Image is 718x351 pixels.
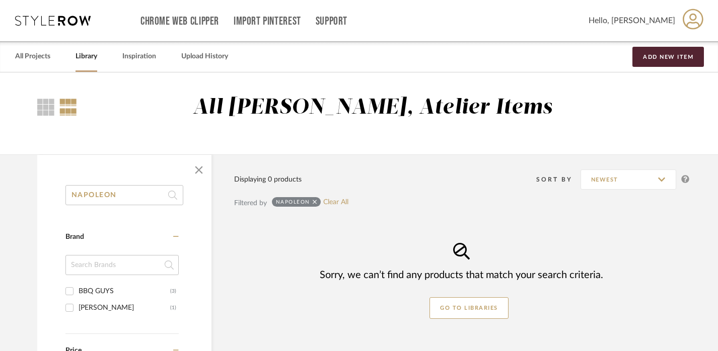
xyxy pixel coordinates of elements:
[234,17,301,26] a: Import Pinterest
[316,17,347,26] a: Support
[189,160,209,180] button: Close
[320,268,603,282] div: Sorry, we can’t find any products that match your search criteria.
[429,297,509,319] button: GO TO LIBRARIES
[181,50,228,63] a: Upload History
[276,199,310,205] div: NAPOLEON
[65,233,84,240] span: Brand
[536,174,581,185] div: Sort By
[79,283,170,299] div: BBQ GUYS
[170,300,176,316] div: (1)
[170,283,176,299] div: (3)
[193,95,552,121] div: All [PERSON_NAME], Atelier Items
[234,198,267,209] div: Filtered by
[65,185,183,205] input: Search within 0 results
[589,15,675,27] span: Hello, [PERSON_NAME]
[79,300,170,316] div: [PERSON_NAME]
[76,50,97,63] a: Library
[632,47,704,67] button: Add New Item
[234,174,302,185] div: Displaying 0 products
[65,255,179,275] input: Search Brands
[15,50,50,63] a: All Projects
[122,50,156,63] a: Inspiration
[140,17,219,26] a: Chrome Web Clipper
[323,198,348,207] a: Clear All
